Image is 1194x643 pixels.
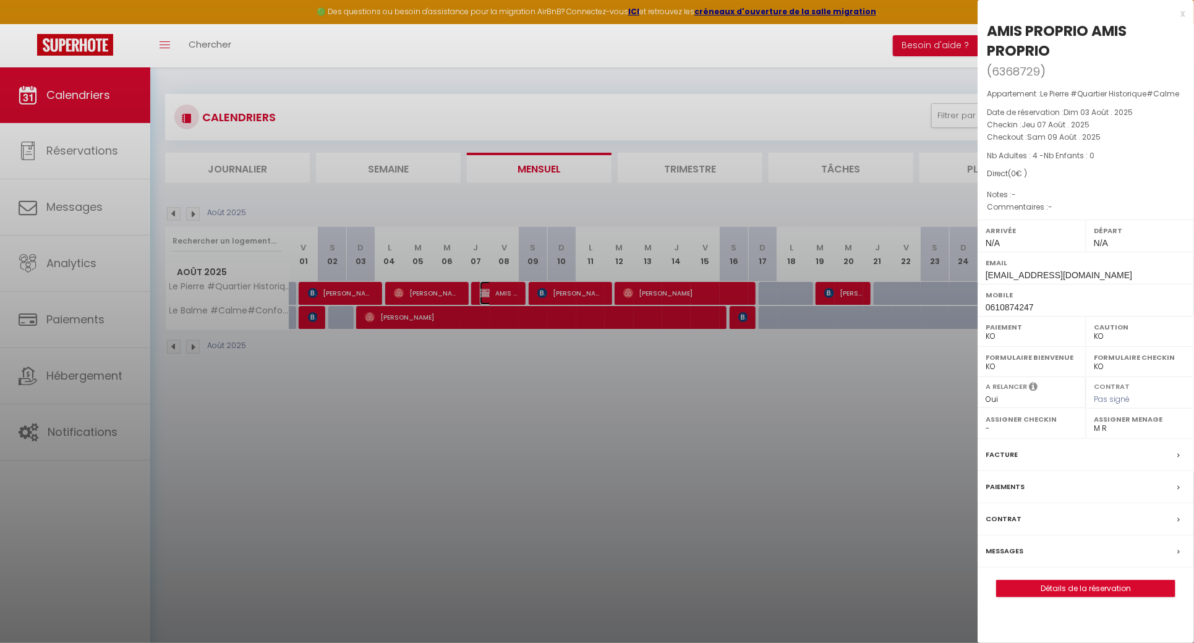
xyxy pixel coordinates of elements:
span: 6368729 [992,64,1040,79]
label: Mobile [986,289,1186,301]
label: Paiements [986,480,1025,493]
span: Nb Enfants : 0 [1044,150,1094,161]
span: N/A [1094,238,1108,248]
label: Contrat [986,513,1021,526]
label: Formulaire Checkin [1094,351,1186,364]
label: Paiement [986,321,1078,333]
label: Email [986,257,1186,269]
div: Direct [987,168,1185,180]
span: N/A [986,238,1000,248]
p: Notes : [987,189,1185,201]
button: Ouvrir le widget de chat LiveChat [10,5,47,42]
div: x [978,6,1185,21]
i: Sélectionner OUI si vous souhaiter envoyer les séquences de messages post-checkout [1029,381,1038,395]
label: Facture [986,448,1018,461]
span: Dim 03 Août . 2025 [1064,107,1133,117]
span: Jeu 07 Août . 2025 [1021,119,1090,130]
span: - [1012,189,1016,200]
div: AMIS PROPRIO AMIS PROPRIO [987,21,1185,61]
span: [EMAIL_ADDRESS][DOMAIN_NAME] [986,270,1132,280]
p: Date de réservation : [987,106,1185,119]
span: 0 [1011,168,1016,179]
span: 0610874247 [986,302,1034,312]
p: Checkin : [987,119,1185,131]
span: Nb Adultes : 4 - [987,150,1094,161]
button: Détails de la réservation [996,580,1175,597]
span: Pas signé [1094,394,1130,404]
label: Messages [986,545,1023,558]
p: Checkout : [987,131,1185,143]
label: Assigner Menage [1094,413,1186,425]
span: Sam 09 Août . 2025 [1027,132,1101,142]
label: Assigner Checkin [986,413,1078,425]
p: Commentaires : [987,201,1185,213]
a: Détails de la réservation [997,581,1175,597]
label: Arrivée [986,224,1078,237]
label: Caution [1094,321,1186,333]
span: Le Pierre #Quartier Historique#Calme [1040,88,1179,99]
label: Départ [1094,224,1186,237]
iframe: Chat [1141,587,1185,634]
label: Formulaire Bienvenue [986,351,1078,364]
span: ( € ) [1008,168,1027,179]
span: ( ) [987,62,1046,80]
span: - [1048,202,1052,212]
label: Contrat [1094,381,1130,390]
p: Appartement : [987,88,1185,100]
label: A relancer [986,381,1027,392]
